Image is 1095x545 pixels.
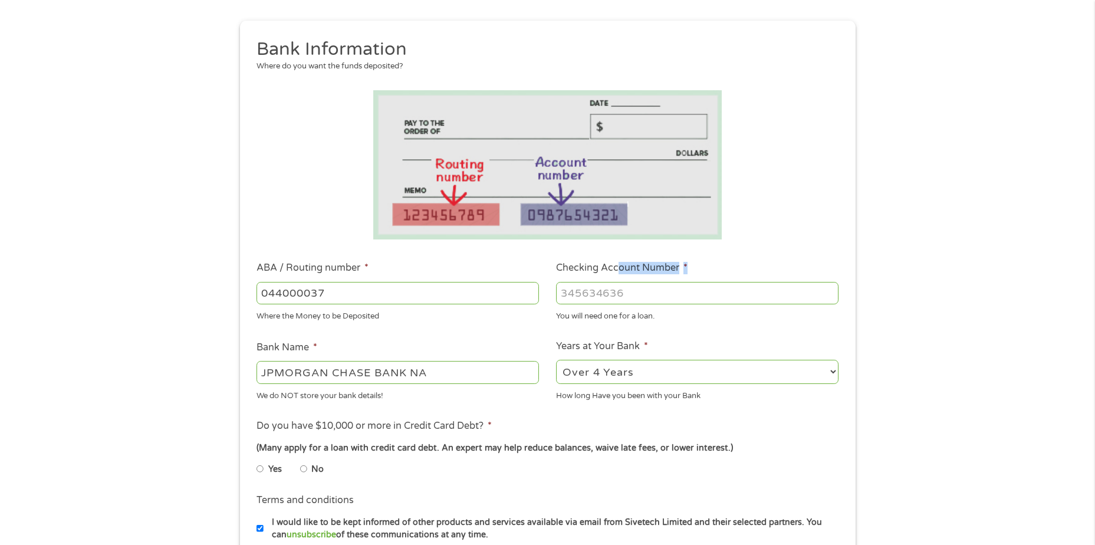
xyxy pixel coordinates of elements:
[257,282,539,304] input: 263177916
[257,494,354,507] label: Terms and conditions
[257,342,317,354] label: Bank Name
[311,463,324,476] label: No
[257,420,492,432] label: Do you have $10,000 or more in Credit Card Debt?
[556,386,838,402] div: How long Have you been with your Bank
[556,282,838,304] input: 345634636
[264,516,842,541] label: I would like to be kept informed of other products and services available via email from Sivetech...
[257,61,830,73] div: Where do you want the funds deposited?
[257,307,539,323] div: Where the Money to be Deposited
[556,307,838,323] div: You will need one for a loan.
[257,38,830,61] h2: Bank Information
[556,340,648,353] label: Years at Your Bank
[257,386,539,402] div: We do NOT store your bank details!
[257,442,838,455] div: (Many apply for a loan with credit card debt. An expert may help reduce balances, waive late fees...
[287,530,336,540] a: unsubscribe
[373,90,722,239] img: Routing number location
[257,262,369,274] label: ABA / Routing number
[268,463,282,476] label: Yes
[556,262,688,274] label: Checking Account Number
